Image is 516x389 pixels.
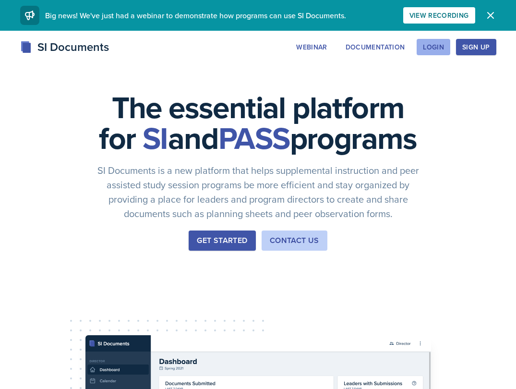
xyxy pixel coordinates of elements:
[197,235,247,246] div: Get Started
[346,43,405,51] div: Documentation
[290,39,333,55] button: Webinar
[45,10,346,21] span: Big news! We've just had a webinar to demonstrate how programs can use SI Documents.
[339,39,411,55] button: Documentation
[20,38,109,56] div: SI Documents
[270,235,319,246] div: Contact Us
[462,43,490,51] div: Sign Up
[409,12,469,19] div: View Recording
[456,39,496,55] button: Sign Up
[403,7,475,24] button: View Recording
[296,43,327,51] div: Webinar
[189,231,255,251] button: Get Started
[262,231,327,251] button: Contact Us
[423,43,444,51] div: Login
[417,39,450,55] button: Login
